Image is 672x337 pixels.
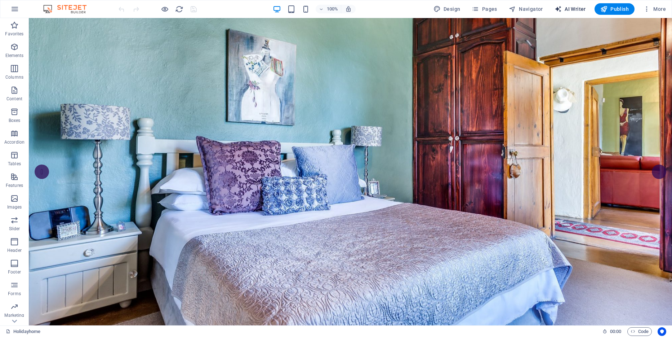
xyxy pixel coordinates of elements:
[8,161,21,167] p: Tables
[9,118,21,123] p: Boxes
[602,327,622,336] h6: Session time
[555,5,586,13] span: AI Writer
[160,5,169,13] button: Click here to leave preview mode and continue editing
[5,74,23,80] p: Columns
[431,3,463,15] button: Design
[9,226,20,232] p: Slider
[175,5,183,13] button: reload
[631,327,649,336] span: Code
[345,6,352,12] i: On resize automatically adjust zoom level to fit chosen device.
[640,3,669,15] button: More
[610,327,621,336] span: 00 00
[595,3,635,15] button: Publish
[5,53,24,58] p: Elements
[175,5,183,13] i: Reload page
[326,5,338,13] h6: 100%
[6,96,22,102] p: Content
[7,204,22,210] p: Images
[600,5,629,13] span: Publish
[7,248,22,253] p: Header
[4,312,24,318] p: Marketing
[552,3,589,15] button: AI Writer
[472,5,497,13] span: Pages
[41,5,95,13] img: Editor Logo
[506,3,546,15] button: Navigator
[509,5,543,13] span: Navigator
[316,5,341,13] button: 100%
[658,327,666,336] button: Usercentrics
[643,5,666,13] span: More
[6,327,40,336] a: Click to cancel selection. Double-click to open Pages
[4,139,25,145] p: Accordion
[8,269,21,275] p: Footer
[5,31,23,37] p: Favorites
[433,5,460,13] span: Design
[6,183,23,188] p: Features
[615,329,616,334] span: :
[469,3,500,15] button: Pages
[8,291,21,297] p: Forms
[627,327,652,336] button: Code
